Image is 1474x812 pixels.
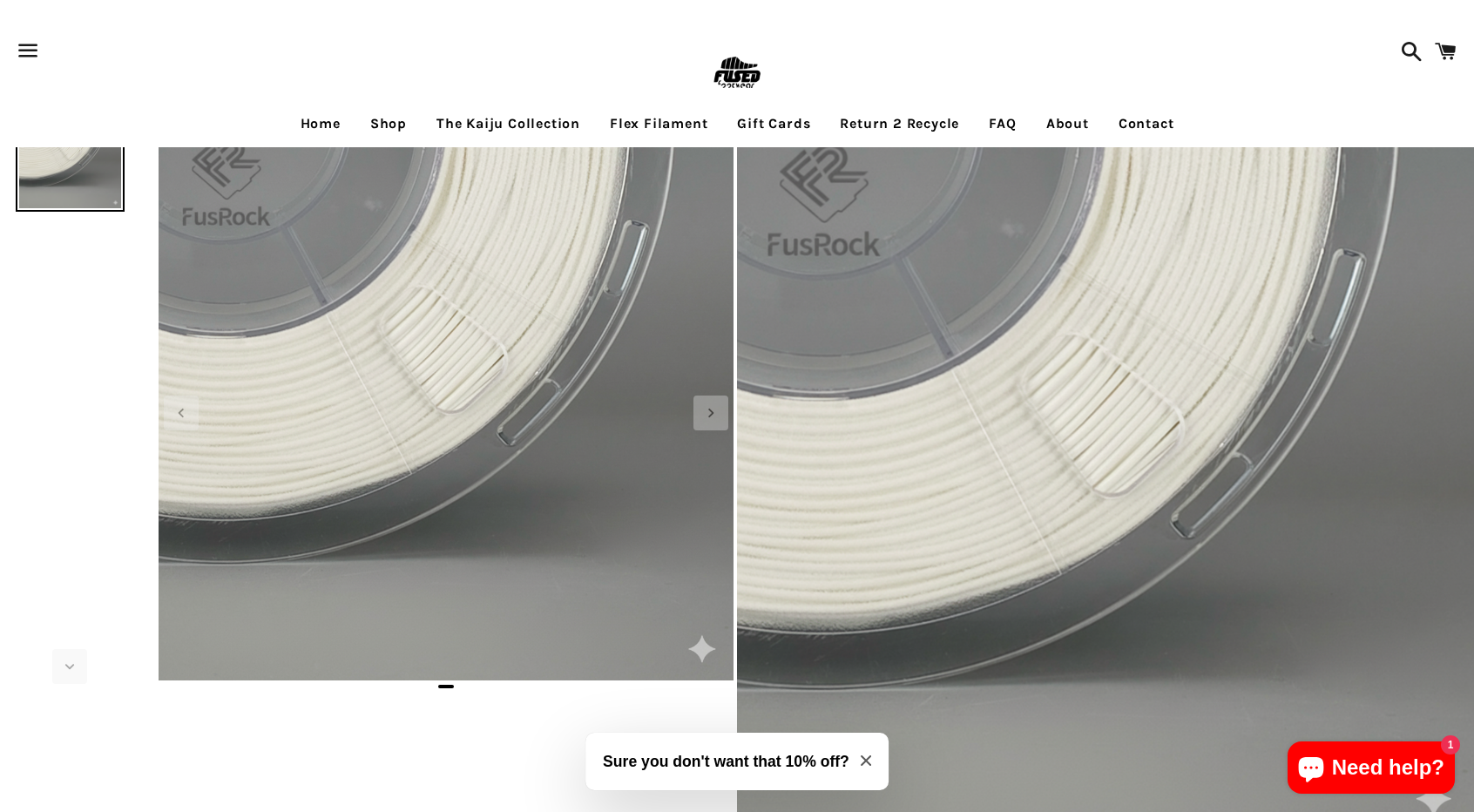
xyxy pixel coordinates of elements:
[976,102,1029,145] a: FAQ
[693,396,728,430] div: Next slide
[827,102,972,145] a: Return 2 Recycle
[1282,741,1460,798] inbox-online-store-chat: Shopify online store chat
[724,102,823,145] a: Gift Cards
[708,45,765,102] img: FUSEDfootwear
[597,102,720,145] a: Flex Filament
[287,102,354,145] a: Home
[438,685,454,688] span: Go to slide 1
[1033,102,1102,145] a: About
[164,396,199,430] div: Previous slide
[1105,102,1187,145] a: Contact
[357,102,420,145] a: Shop
[423,102,593,145] a: The Kaiju Collection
